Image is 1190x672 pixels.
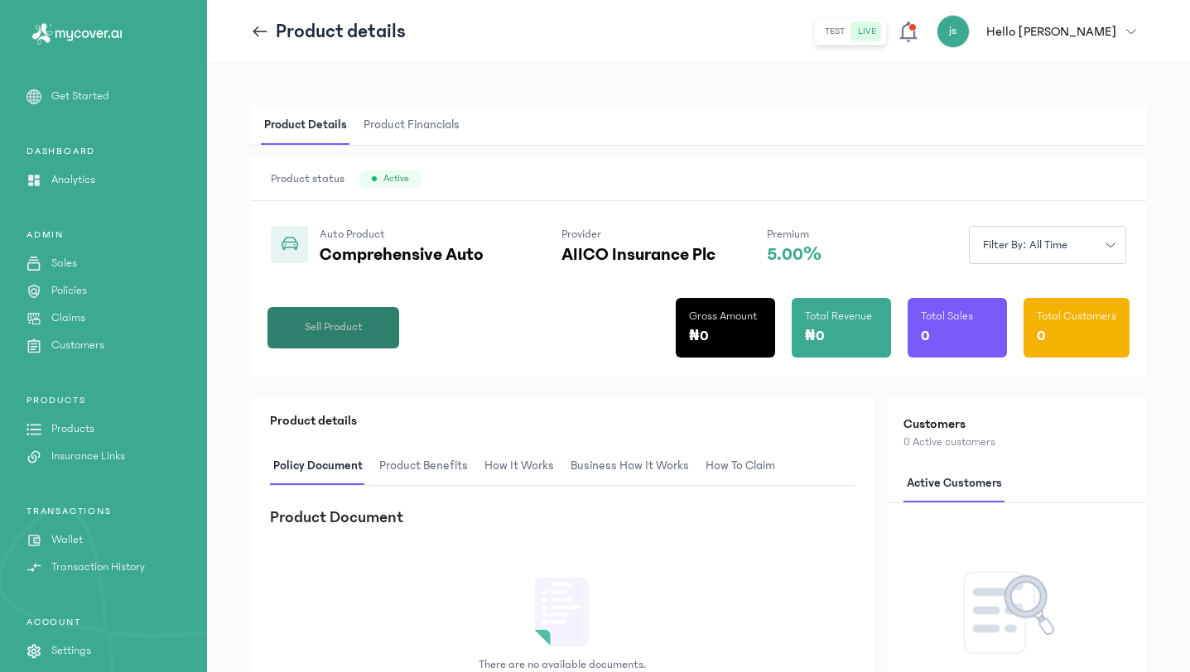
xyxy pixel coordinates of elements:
[1037,324,1046,348] p: 0
[903,434,1130,451] p: 0 Active customers
[51,171,95,189] p: Analytics
[903,464,1015,503] button: Active customers
[805,308,872,324] p: Total Revenue
[320,245,510,265] p: Comprehensive Auto
[702,447,788,486] button: How to claim
[51,337,104,354] p: Customers
[689,324,709,348] p: ₦0
[818,22,851,41] button: test
[921,324,930,348] p: 0
[921,308,973,324] p: Total Sales
[376,447,481,486] button: Product Benefits
[561,245,715,265] p: AIICO Insurance Plc
[1037,308,1116,324] p: Total Customers
[360,106,473,145] button: Product Financials
[986,22,1116,41] p: Hello [PERSON_NAME]
[937,15,970,48] div: js
[851,22,883,41] button: live
[767,228,809,241] span: Premium
[805,324,825,348] p: ₦0
[271,170,344,187] span: Product status
[903,414,1130,434] h2: Customers
[903,464,1005,503] span: Active customers
[320,228,385,241] span: Auto Product
[51,559,145,576] p: Transaction History
[51,255,77,272] p: Sales
[51,310,85,327] p: Claims
[261,106,350,145] span: Product Details
[937,15,1146,48] button: jsHello [PERSON_NAME]
[376,447,471,486] span: Product Benefits
[51,531,83,549] p: Wallet
[969,226,1126,264] button: Filter by: all time
[689,308,757,324] p: Gross Amount
[267,307,399,348] button: Sell Product
[270,447,376,486] button: Policy Document
[360,106,463,145] span: Product Financials
[51,420,94,438] p: Products
[567,447,702,486] button: Business How It Works
[51,88,109,105] p: Get Started
[261,106,360,145] button: Product Details
[51,642,91,660] p: Settings
[51,282,87,300] p: Policies
[561,228,601,241] span: Provider
[305,319,363,336] span: Sell Product
[481,447,557,486] span: How It Works
[973,237,1077,254] span: Filter by: all time
[481,447,567,486] button: How It Works
[270,447,366,486] span: Policy Document
[702,447,778,486] span: How to claim
[567,447,692,486] span: Business How It Works
[767,245,821,265] p: 5.00%
[270,506,403,529] h3: Product Document
[276,18,406,45] p: Product details
[51,448,125,465] p: Insurance Links
[270,410,855,430] p: Product details
[383,172,409,185] span: Active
